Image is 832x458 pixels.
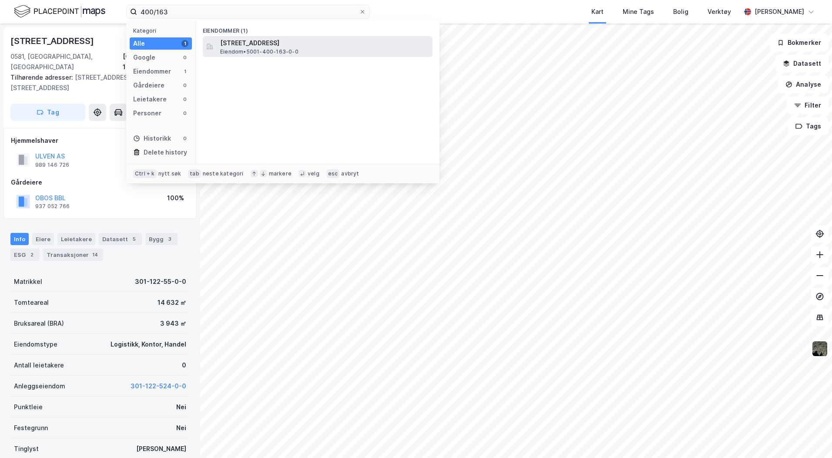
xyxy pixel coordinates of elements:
div: neste kategori [203,170,244,177]
button: Filter [787,97,829,114]
div: Eiendommer [133,66,171,77]
div: Datasett [99,233,142,245]
div: 0 [182,360,186,370]
div: Matrikkel [14,276,42,287]
div: nytt søk [158,170,181,177]
div: Nei [176,402,186,412]
div: 3 [165,235,174,243]
div: 0 [181,135,188,142]
div: Tomteareal [14,297,49,308]
div: [PERSON_NAME] [136,444,186,454]
div: ESG [10,249,40,261]
div: 0 [181,110,188,117]
div: 2 [27,250,36,259]
div: 0 [181,96,188,103]
div: Personer [133,108,161,118]
div: Bruksareal (BRA) [14,318,64,329]
div: Gårdeiere [11,177,189,188]
button: 301-122-524-0-0 [131,381,186,391]
div: [STREET_ADDRESS], [STREET_ADDRESS] [10,72,183,93]
div: Leietakere [133,94,167,104]
div: [STREET_ADDRESS] [10,34,96,48]
div: [PERSON_NAME] [755,7,804,17]
div: 301-122-55-0-0 [135,276,186,287]
div: Bygg [145,233,178,245]
div: Kategori [133,27,192,34]
div: Bolig [673,7,688,17]
div: velg [308,170,319,177]
div: markere [269,170,292,177]
div: 1 [181,40,188,47]
div: Mine Tags [623,7,654,17]
div: Hjemmelshaver [11,135,189,146]
img: 9k= [812,340,828,357]
span: [STREET_ADDRESS] [220,38,429,48]
div: Google [133,52,155,63]
div: 14 632 ㎡ [158,297,186,308]
input: Søk på adresse, matrikkel, gårdeiere, leietakere eller personer [137,5,359,18]
div: Kart [591,7,604,17]
div: Eiendommer (1) [196,20,439,36]
div: Gårdeiere [133,80,164,91]
div: esc [326,169,340,178]
div: [GEOGRAPHIC_DATA], 122/55 [123,51,190,72]
div: 0581, [GEOGRAPHIC_DATA], [GEOGRAPHIC_DATA] [10,51,123,72]
div: Tinglyst [14,444,39,454]
div: 937 052 766 [35,203,70,210]
div: Festegrunn [14,423,48,433]
div: Kontrollprogram for chat [788,416,832,458]
span: Tilhørende adresser: [10,74,75,81]
div: Nei [176,423,186,433]
div: Punktleie [14,402,43,412]
button: Bokmerker [770,34,829,51]
div: 0 [181,54,188,61]
div: 5 [130,235,138,243]
div: Delete history [144,147,187,158]
div: Alle [133,38,145,49]
iframe: Chat Widget [788,416,832,458]
div: Eiere [32,233,54,245]
div: 989 146 726 [35,162,69,168]
div: 100% [167,193,184,203]
button: Tag [10,104,85,121]
div: Eiendomstype [14,339,57,350]
div: Leietakere [57,233,95,245]
div: tab [188,169,201,178]
div: Transaksjoner [43,249,103,261]
button: Tags [788,118,829,135]
button: Analyse [778,76,829,93]
div: Verktøy [708,7,731,17]
div: Historikk [133,133,171,144]
div: 3 943 ㎡ [160,318,186,329]
img: logo.f888ab2527a4732fd821a326f86c7f29.svg [14,4,105,19]
div: 14 [91,250,100,259]
div: 0 [181,82,188,89]
div: Logistikk, Kontor, Handel [111,339,186,350]
span: Eiendom • 5001-400-163-0-0 [220,48,299,55]
div: Antall leietakere [14,360,64,370]
div: avbryt [341,170,359,177]
div: 1 [181,68,188,75]
div: Info [10,233,29,245]
button: Datasett [775,55,829,72]
div: Ctrl + k [133,169,157,178]
div: Anleggseiendom [14,381,65,391]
